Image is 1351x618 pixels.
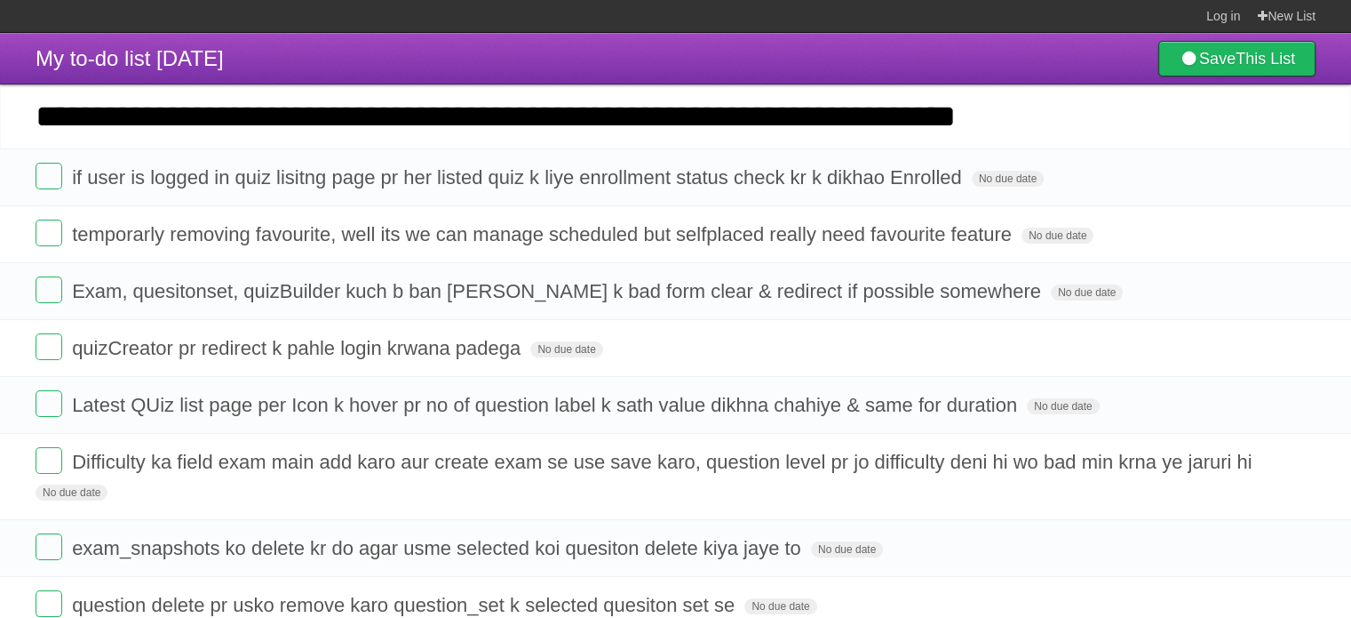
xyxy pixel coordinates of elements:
[36,390,62,417] label: Done
[72,451,1256,473] span: Difficulty ka field exam main add karo aur create exam se use save karo, question level pr jo dif...
[36,163,62,189] label: Done
[36,590,62,617] label: Done
[36,447,62,474] label: Done
[72,337,525,359] span: quizCreator pr redirect k pahle login krwana padega
[1021,228,1093,244] span: No due date
[811,542,883,558] span: No due date
[72,394,1021,416] span: Latest QUiz list page per Icon k hover pr no of question label k sath value dikhna chahiye & same...
[36,333,62,360] label: Done
[530,341,602,357] span: No due date
[72,537,806,559] span: exam_snapshots ko delete kr do agar usme selected koi quesiton delete kiya jaye to
[1027,398,1099,414] span: No due date
[744,598,816,614] span: No due date
[1051,285,1123,301] span: No due date
[72,223,1016,245] span: temporarly removing favourite, well its we can manage scheduled but selfplaced really need favour...
[1158,41,1315,76] a: SaveThis List
[1236,50,1295,68] b: This List
[72,166,966,189] span: if user is logged in quiz lisitng page pr her listed quiz k liye enrollment status check kr k dik...
[36,46,224,70] span: My to-do list [DATE]
[72,594,739,616] span: question delete pr usko remove karo question_set k selected quesiton set se
[36,534,62,560] label: Done
[36,485,107,501] span: No due date
[972,171,1044,187] span: No due date
[36,277,62,303] label: Done
[72,280,1045,302] span: Exam, quesitonset, quizBuilder kuch b ban [PERSON_NAME] k bad form clear & redirect if possible s...
[36,220,62,246] label: Done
